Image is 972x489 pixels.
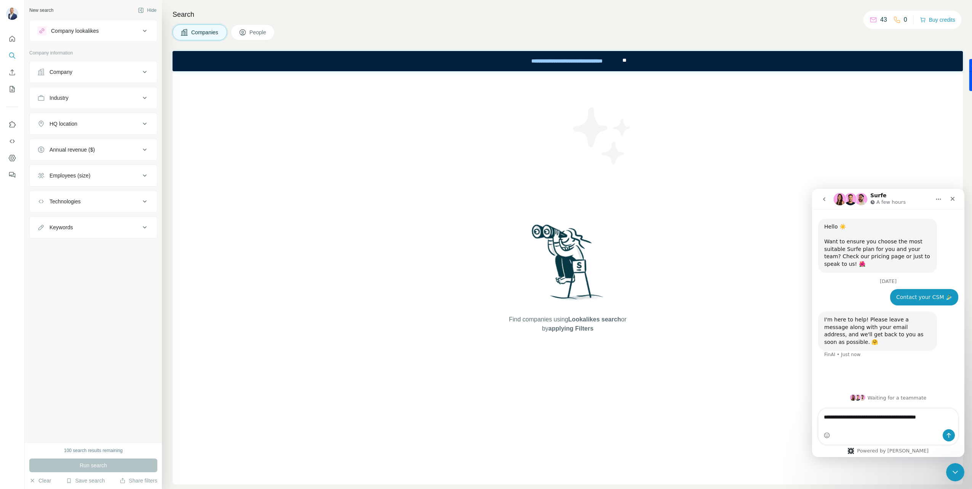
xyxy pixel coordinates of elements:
button: Share filters [120,477,157,484]
div: HQ location [50,120,77,128]
div: Company lookalikes [51,27,99,35]
button: Save search [66,477,105,484]
span: Lookalikes search [568,316,621,323]
div: Keywords [50,224,73,231]
button: Search [6,49,18,62]
span: Companies [191,29,219,36]
button: Feedback [6,168,18,182]
button: Company [30,63,157,81]
img: Surfe Illustration - Stars [568,102,636,170]
img: Surfe Illustration - Woman searching with binoculars [528,222,607,307]
button: HQ location [30,115,157,133]
div: Industry [50,94,69,102]
button: Use Surfe API [6,134,18,148]
button: Buy credits [920,14,955,25]
iframe: Banner [173,51,963,71]
button: Hide [133,5,162,16]
div: New search [29,7,53,14]
button: Use Surfe on LinkedIn [6,118,18,131]
button: Keywords [30,218,157,237]
span: applying Filters [548,325,593,332]
button: Quick start [6,32,18,46]
button: Annual revenue ($) [30,141,157,159]
button: Dashboard [6,151,18,165]
h4: Search [173,9,963,20]
button: Clear [29,477,51,484]
button: Employees (size) [30,166,157,185]
button: My lists [6,82,18,96]
div: Employees (size) [50,172,90,179]
div: Company [50,68,72,76]
span: People [249,29,267,36]
iframe: Intercom live chat [946,463,964,481]
button: Technologies [30,192,157,211]
p: 43 [880,15,887,24]
button: Enrich CSV [6,66,18,79]
p: 0 [904,15,907,24]
div: Annual revenue ($) [50,146,95,153]
button: Company lookalikes [30,22,157,40]
div: 100 search results remaining [64,447,123,454]
iframe: Intercom live chat [812,189,964,457]
span: Find companies using or by [507,315,628,333]
img: Avatar [6,8,18,20]
div: Technologies [50,198,81,205]
p: Company information [29,50,157,56]
button: Industry [30,89,157,107]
